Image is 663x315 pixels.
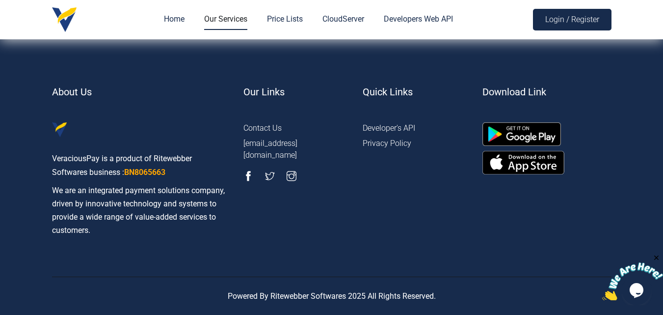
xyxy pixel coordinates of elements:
p: Powered By Ritewebber Softwares 2025 All Rights Reserved. [52,289,611,303]
img: logo [52,7,77,32]
h3: Quick Links [363,86,468,98]
a: Developers Web API [384,9,453,30]
a: Home [164,9,185,30]
p: We are an integrated payment solutions company, driven by innovative technology and systems to pr... [52,184,229,237]
h3: About Us [52,86,229,98]
a: Login / Register [533,9,611,30]
a: [EMAIL_ADDRESS][DOMAIN_NAME] [243,139,297,160]
h3: Our Links [243,86,348,98]
a: Developer's API [363,123,415,133]
img: Image [482,122,561,145]
img: Image [482,151,564,174]
a: Contact Us [243,123,282,133]
a: Our Services [204,9,247,30]
a: Privacy Policy [363,139,411,148]
h3: Download Link [482,86,611,98]
iframe: chat widget [602,254,663,300]
p: VeraciousPay is a product of Ritewebber Softwares business : [52,152,229,178]
strong: BN8065663 [124,168,165,177]
a: Price Lists [267,9,303,30]
a: CloudServer [322,9,364,30]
